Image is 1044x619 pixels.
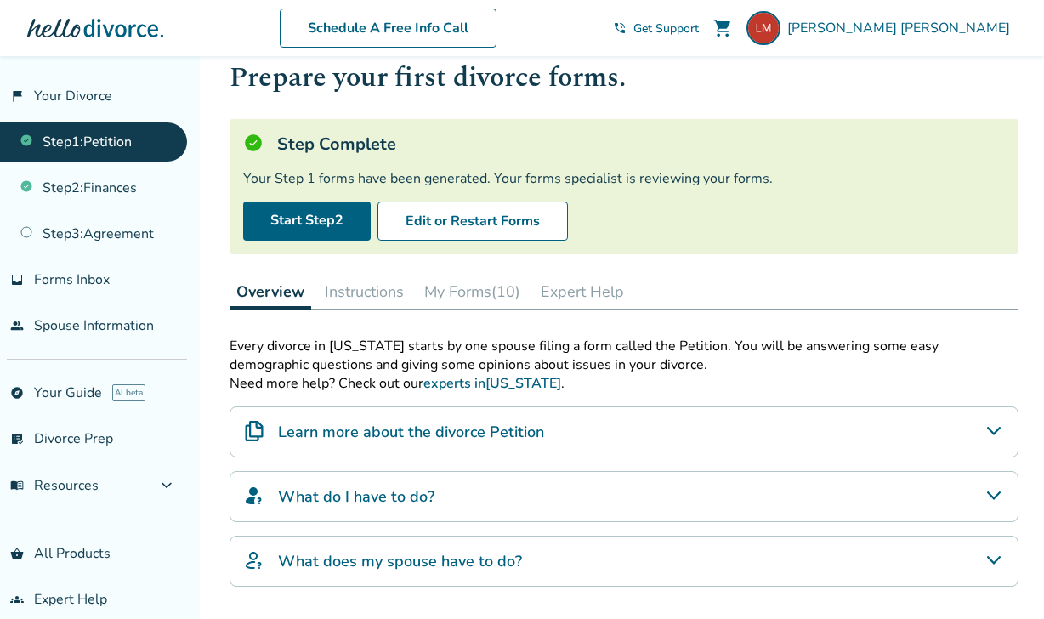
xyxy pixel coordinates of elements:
img: What does my spouse have to do? [244,550,264,571]
p: Every divorce in [US_STATE] starts by one spouse filing a form called the Petition. You will be a... [230,337,1018,374]
img: lisamozden@gmail.com [746,11,780,45]
span: shopping_basket [10,547,24,560]
a: phone_in_talkGet Support [613,20,699,37]
h5: Step Complete [277,133,396,156]
span: flag_2 [10,89,24,103]
span: list_alt_check [10,432,24,446]
button: My Forms(10) [417,275,527,309]
span: AI beta [112,384,145,401]
div: What does my spouse have to do? [230,536,1018,587]
span: menu_book [10,479,24,492]
h4: What do I have to do? [278,486,434,508]
span: groups [10,593,24,606]
button: Expert Help [534,275,631,309]
a: experts in[US_STATE] [423,374,561,393]
div: Your Step 1 forms have been generated. Your forms specialist is reviewing your forms. [243,169,1005,188]
div: Learn more about the divorce Petition [230,406,1018,457]
span: Forms Inbox [34,270,110,289]
div: What do I have to do? [230,471,1018,522]
button: Overview [230,275,311,309]
span: people [10,319,24,332]
h4: Learn more about the divorce Petition [278,421,544,443]
a: Schedule A Free Info Call [280,9,496,48]
span: expand_more [156,475,177,496]
iframe: Chat Widget [959,537,1044,619]
h1: Prepare your first divorce forms. [230,57,1018,99]
p: Need more help? Check out our . [230,374,1018,393]
img: Learn more about the divorce Petition [244,421,264,441]
button: Edit or Restart Forms [377,202,568,241]
span: Get Support [633,20,699,37]
a: Start Step2 [243,202,371,241]
span: [PERSON_NAME] [PERSON_NAME] [787,19,1017,37]
button: Instructions [318,275,411,309]
span: phone_in_talk [613,21,627,35]
h4: What does my spouse have to do? [278,550,522,572]
span: inbox [10,273,24,287]
span: shopping_cart [712,18,733,38]
img: What do I have to do? [244,486,264,506]
span: explore [10,386,24,400]
span: Resources [10,476,99,495]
